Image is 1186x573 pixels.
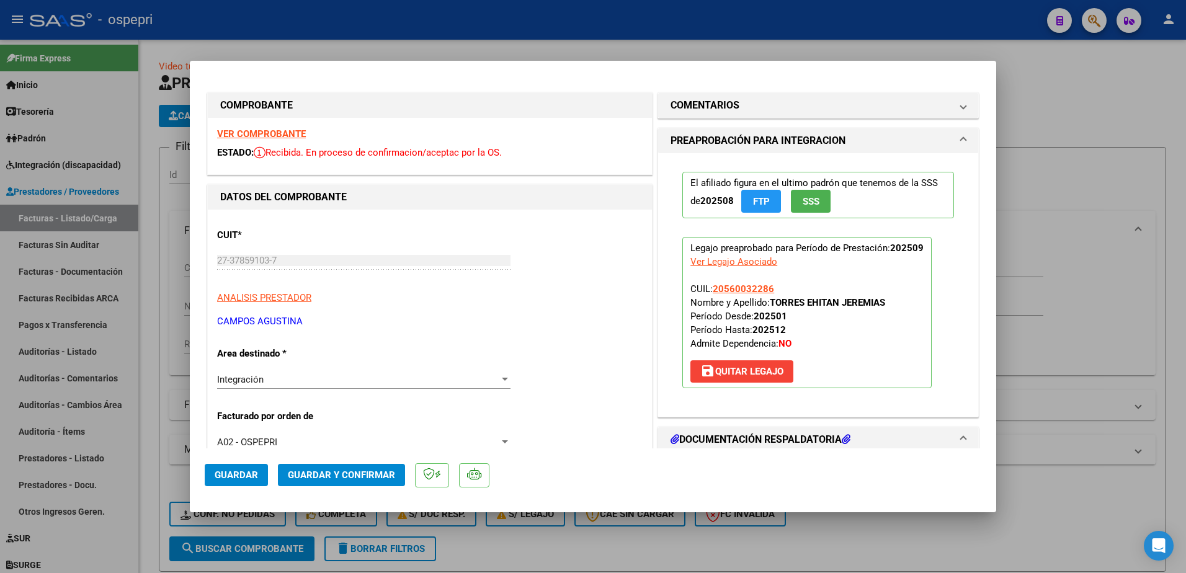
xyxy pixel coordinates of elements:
[752,324,786,335] strong: 202512
[890,242,924,254] strong: 202509
[791,190,831,213] button: SSS
[690,360,793,383] button: Quitar Legajo
[778,338,791,349] strong: NO
[700,195,734,207] strong: 202508
[754,311,787,322] strong: 202501
[658,93,978,118] mat-expansion-panel-header: COMENTARIOS
[217,292,311,303] span: ANALISIS PRESTADOR
[741,190,781,213] button: FTP
[713,283,774,295] span: 20560032286
[254,147,502,158] span: Recibida. En proceso de confirmacion/aceptac por la OS.
[700,363,715,378] mat-icon: save
[215,469,258,481] span: Guardar
[658,153,978,417] div: PREAPROBACIÓN PARA INTEGRACION
[288,469,395,481] span: Guardar y Confirmar
[220,99,293,111] strong: COMPROBANTE
[682,237,932,388] p: Legajo preaprobado para Período de Prestación:
[671,98,739,113] h1: COMENTARIOS
[671,133,845,148] h1: PREAPROBACIÓN PARA INTEGRACION
[671,432,850,447] h1: DOCUMENTACIÓN RESPALDATORIA
[770,297,885,308] strong: TORRES EHITAN JEREMIAS
[217,314,643,329] p: CAMPOS AGUSTINA
[700,366,783,377] span: Quitar Legajo
[658,128,978,153] mat-expansion-panel-header: PREAPROBACIÓN PARA INTEGRACION
[690,255,777,269] div: Ver Legajo Asociado
[217,147,254,158] span: ESTADO:
[690,283,885,349] span: CUIL: Nombre y Apellido: Período Desde: Período Hasta: Admite Dependencia:
[217,374,264,385] span: Integración
[753,196,770,207] span: FTP
[217,228,345,242] p: CUIT
[803,196,819,207] span: SSS
[682,172,954,218] p: El afiliado figura en el ultimo padrón que tenemos de la SSS de
[220,191,347,203] strong: DATOS DEL COMPROBANTE
[205,464,268,486] button: Guardar
[217,128,306,140] a: VER COMPROBANTE
[278,464,405,486] button: Guardar y Confirmar
[1144,531,1174,561] div: Open Intercom Messenger
[217,437,277,448] span: A02 - OSPEPRI
[217,347,345,361] p: Area destinado *
[217,409,345,424] p: Facturado por orden de
[658,427,978,452] mat-expansion-panel-header: DOCUMENTACIÓN RESPALDATORIA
